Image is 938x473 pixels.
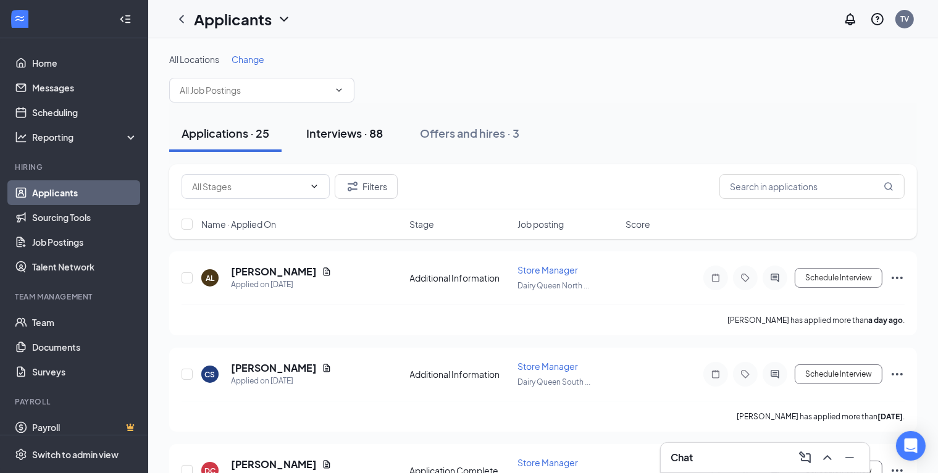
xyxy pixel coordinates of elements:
[626,218,650,230] span: Score
[322,459,332,469] svg: Document
[206,273,214,283] div: AL
[32,230,138,254] a: Job Postings
[840,448,860,467] button: Minimize
[410,368,511,380] div: Additional Information
[32,131,138,143] div: Reporting
[32,310,138,335] a: Team
[517,281,589,290] span: Dairy Queen North ...
[820,450,835,465] svg: ChevronUp
[737,411,905,422] p: [PERSON_NAME] has applied more than .
[420,125,519,141] div: Offers and hires · 3
[15,396,135,407] div: Payroll
[194,9,272,30] h1: Applicants
[410,218,435,230] span: Stage
[719,174,905,199] input: Search in applications
[309,182,319,191] svg: ChevronDown
[231,458,317,471] h5: [PERSON_NAME]
[231,375,332,387] div: Applied on [DATE]
[322,267,332,277] svg: Document
[169,54,219,65] span: All Locations
[231,361,317,375] h5: [PERSON_NAME]
[32,415,138,440] a: PayrollCrown
[868,316,903,325] b: a day ago
[201,218,276,230] span: Name · Applied On
[768,273,782,283] svg: ActiveChat
[795,364,882,384] button: Schedule Interview
[231,265,317,278] h5: [PERSON_NAME]
[517,457,578,468] span: Store Manager
[32,359,138,384] a: Surveys
[174,12,189,27] svg: ChevronLeft
[231,278,332,291] div: Applied on [DATE]
[119,13,132,25] svg: Collapse
[15,131,27,143] svg: Analysis
[843,12,858,27] svg: Notifications
[32,51,138,75] a: Home
[798,450,813,465] svg: ComposeMessage
[335,174,398,199] button: Filter Filters
[306,125,383,141] div: Interviews · 88
[32,75,138,100] a: Messages
[32,335,138,359] a: Documents
[277,12,291,27] svg: ChevronDown
[738,273,753,283] svg: Tag
[32,254,138,279] a: Talent Network
[708,369,723,379] svg: Note
[32,205,138,230] a: Sourcing Tools
[32,180,138,205] a: Applicants
[517,264,578,275] span: Store Manager
[182,125,269,141] div: Applications · 25
[15,448,27,461] svg: Settings
[884,182,894,191] svg: MagnifyingGlass
[671,451,693,464] h3: Chat
[768,369,782,379] svg: ActiveChat
[795,268,882,288] button: Schedule Interview
[896,431,926,461] div: Open Intercom Messenger
[192,180,304,193] input: All Stages
[205,369,216,380] div: CS
[32,100,138,125] a: Scheduling
[32,448,119,461] div: Switch to admin view
[334,85,344,95] svg: ChevronDown
[322,363,332,373] svg: Document
[877,412,903,421] b: [DATE]
[842,450,857,465] svg: Minimize
[795,448,815,467] button: ComposeMessage
[890,270,905,285] svg: Ellipses
[900,14,909,24] div: TV
[15,162,135,172] div: Hiring
[15,291,135,302] div: Team Management
[818,448,837,467] button: ChevronUp
[517,377,590,387] span: Dairy Queen South ...
[708,273,723,283] svg: Note
[517,361,578,372] span: Store Manager
[345,179,360,194] svg: Filter
[890,367,905,382] svg: Ellipses
[180,83,329,97] input: All Job Postings
[727,315,905,325] p: [PERSON_NAME] has applied more than .
[870,12,885,27] svg: QuestionInfo
[14,12,26,25] svg: WorkstreamLogo
[738,369,753,379] svg: Tag
[517,218,564,230] span: Job posting
[410,272,511,284] div: Additional Information
[232,54,264,65] span: Change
